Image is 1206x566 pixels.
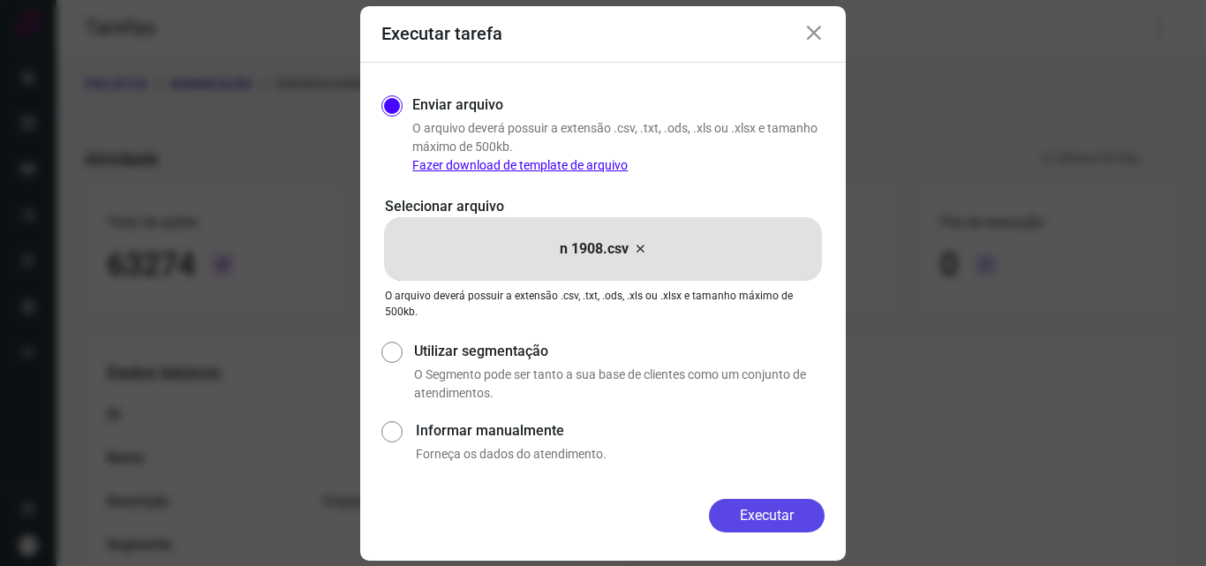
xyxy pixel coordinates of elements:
p: Selecionar arquivo [385,196,821,217]
p: O arquivo deverá possuir a extensão .csv, .txt, .ods, .xls ou .xlsx e tamanho máximo de 500kb. [385,288,821,320]
p: O Segmento pode ser tanto a sua base de clientes como um conjunto de atendimentos. [414,366,825,403]
p: O arquivo deverá possuir a extensão .csv, .txt, .ods, .xls ou .xlsx e tamanho máximo de 500kb. [412,119,825,175]
button: Executar [709,499,825,532]
a: Fazer download de template de arquivo [412,158,628,172]
label: Enviar arquivo [412,94,503,116]
label: Utilizar segmentação [414,341,825,362]
h3: Executar tarefa [381,23,502,44]
p: Forneça os dados do atendimento. [416,445,825,464]
label: Informar manualmente [416,420,825,441]
p: n 1908.csv [560,238,629,260]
